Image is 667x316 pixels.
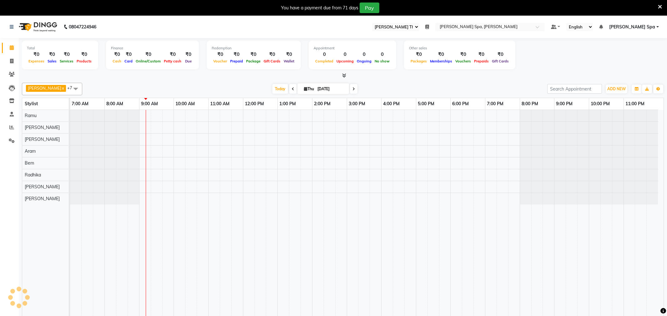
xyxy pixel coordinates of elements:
[111,51,123,58] div: ₹0
[25,184,60,190] span: [PERSON_NAME]
[272,84,288,94] span: Today
[229,59,245,63] span: Prepaid
[67,85,77,90] span: +7
[454,59,472,63] span: Vouchers
[123,51,134,58] div: ₹0
[262,51,282,58] div: ₹0
[25,148,36,154] span: Aram
[520,99,540,108] a: 8:00 PM
[212,59,229,63] span: Voucher
[409,46,510,51] div: Other sales
[409,51,428,58] div: ₹0
[16,18,59,36] img: logo
[25,125,60,130] span: [PERSON_NAME]
[589,99,611,108] a: 10:00 PM
[314,59,335,63] span: Completed
[454,51,472,58] div: ₹0
[490,51,510,58] div: ₹0
[134,59,162,63] span: Online/Custom
[245,59,262,63] span: Package
[61,86,64,91] a: x
[183,51,194,58] div: ₹0
[382,99,401,108] a: 4:00 PM
[314,46,391,51] div: Appointment
[162,59,183,63] span: Petty cash
[184,59,193,63] span: Due
[373,59,391,63] span: No show
[123,59,134,63] span: Card
[316,84,347,94] input: 2025-09-04
[229,51,245,58] div: ₹0
[485,99,505,108] a: 7:00 PM
[347,99,367,108] a: 3:00 PM
[355,59,373,63] span: Ongoing
[212,46,296,51] div: Redemption
[302,86,316,91] span: Thu
[472,59,490,63] span: Prepaids
[209,99,231,108] a: 11:00 AM
[409,59,428,63] span: Packages
[70,99,90,108] a: 7:00 AM
[25,101,38,106] span: Stylist
[428,51,454,58] div: ₹0
[472,51,490,58] div: ₹0
[607,86,626,91] span: ADD NEW
[243,99,265,108] a: 12:00 PM
[335,51,355,58] div: 0
[27,46,93,51] div: Total
[28,86,61,91] span: [PERSON_NAME]
[373,51,391,58] div: 0
[609,24,655,30] span: [PERSON_NAME] Spa
[75,51,93,58] div: ₹0
[46,51,58,58] div: ₹0
[111,46,194,51] div: Finance
[75,59,93,63] span: Products
[25,136,60,142] span: [PERSON_NAME]
[335,59,355,63] span: Upcoming
[27,59,46,63] span: Expenses
[25,196,60,201] span: [PERSON_NAME]
[245,51,262,58] div: ₹0
[25,160,34,166] span: Bem
[111,59,123,63] span: Cash
[58,51,75,58] div: ₹0
[312,99,332,108] a: 2:00 PM
[360,2,379,13] button: Pay
[212,51,229,58] div: ₹0
[139,99,159,108] a: 9:00 AM
[278,99,297,108] a: 1:00 PM
[27,51,46,58] div: ₹0
[428,59,454,63] span: Memberships
[262,59,282,63] span: Gift Cards
[282,51,296,58] div: ₹0
[355,51,373,58] div: 0
[554,99,574,108] a: 9:00 PM
[134,51,162,58] div: ₹0
[547,84,602,94] input: Search Appointment
[162,51,183,58] div: ₹0
[624,99,646,108] a: 11:00 PM
[105,99,125,108] a: 8:00 AM
[58,59,75,63] span: Services
[174,99,196,108] a: 10:00 AM
[314,51,335,58] div: 0
[281,5,358,11] div: You have a payment due from 71 days
[46,59,58,63] span: Sales
[25,172,41,178] span: Radhika
[69,18,96,36] b: 08047224946
[282,59,296,63] span: Wallet
[451,99,470,108] a: 6:00 PM
[416,99,436,108] a: 5:00 PM
[606,85,627,93] button: ADD NEW
[490,59,510,63] span: Gift Cards
[25,113,37,118] span: Ramu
